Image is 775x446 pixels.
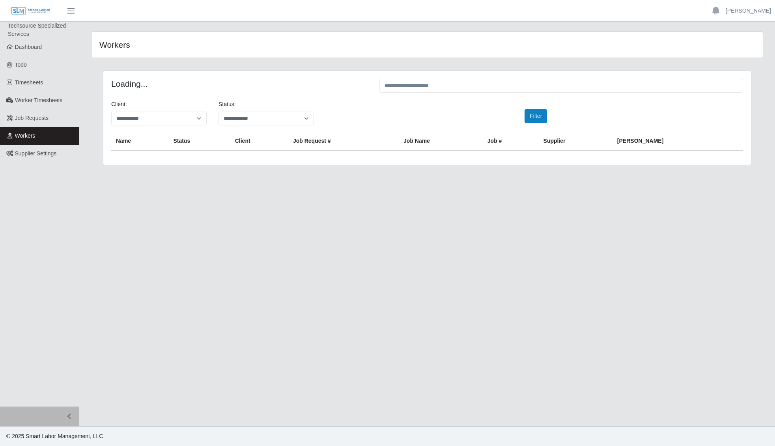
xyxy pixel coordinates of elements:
[399,132,483,151] th: Job Name
[6,433,103,439] span: © 2025 Smart Labor Management, LLC
[15,97,62,103] span: Worker Timesheets
[525,109,547,123] button: Filter
[230,132,288,151] th: Client
[15,132,35,139] span: Workers
[111,132,168,151] th: Name
[8,22,66,37] span: Techsource Specialized Services
[111,100,127,108] label: Client:
[15,79,43,86] span: Timesheets
[613,132,743,151] th: [PERSON_NAME]
[15,115,49,121] span: Job Requests
[15,44,42,50] span: Dashboard
[218,100,236,108] label: Status:
[483,132,539,151] th: Job #
[11,7,50,15] img: SLM Logo
[539,132,613,151] th: Supplier
[288,132,399,151] th: Job Request #
[726,7,771,15] a: [PERSON_NAME]
[15,62,27,68] span: Todo
[15,150,57,157] span: Supplier Settings
[168,132,230,151] th: Status
[111,79,368,89] h4: Loading...
[99,40,366,50] h4: Workers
